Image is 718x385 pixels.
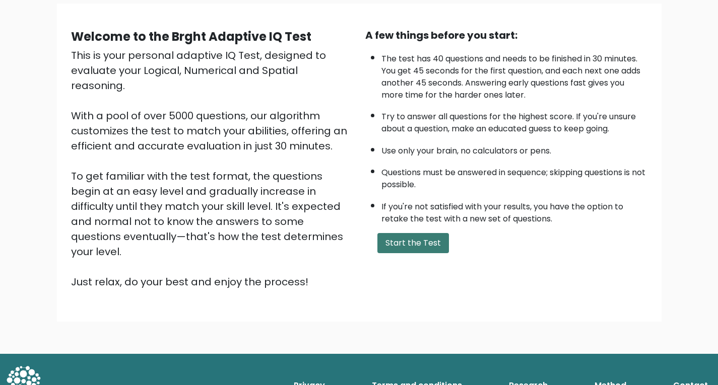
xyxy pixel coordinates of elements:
[71,48,353,289] div: This is your personal adaptive IQ Test, designed to evaluate your Logical, Numerical and Spatial ...
[381,196,647,225] li: If you're not satisfied with your results, you have the option to retake the test with a new set ...
[381,106,647,135] li: Try to answer all questions for the highest score. If you're unsure about a question, make an edu...
[381,140,647,157] li: Use only your brain, no calculators or pens.
[377,233,449,253] button: Start the Test
[365,28,647,43] div: A few things before you start:
[381,162,647,191] li: Questions must be answered in sequence; skipping questions is not possible.
[71,28,311,45] b: Welcome to the Brght Adaptive IQ Test
[381,48,647,101] li: The test has 40 questions and needs to be finished in 30 minutes. You get 45 seconds for the firs...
